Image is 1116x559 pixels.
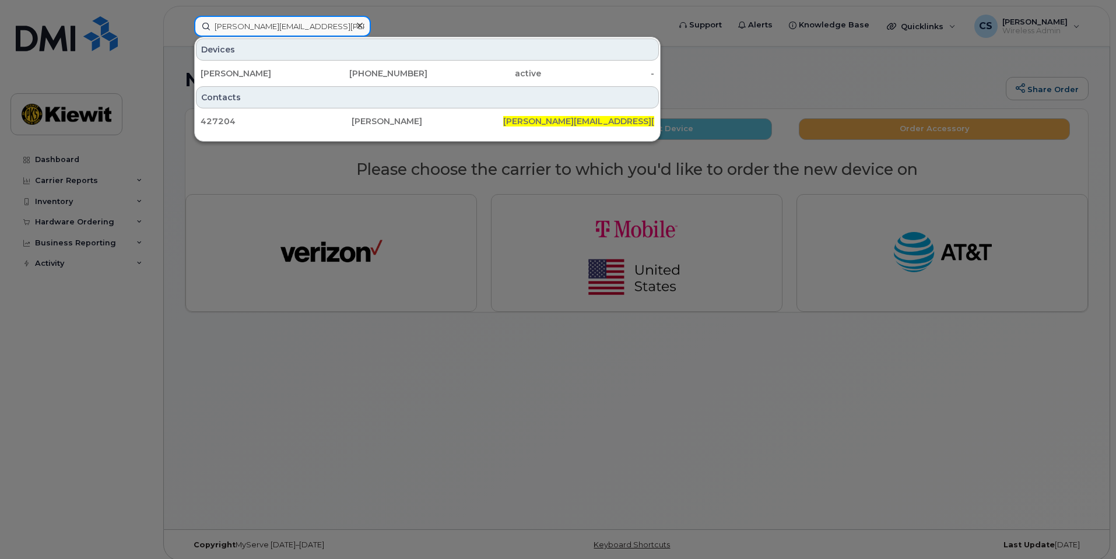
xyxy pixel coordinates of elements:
div: 427204 [201,115,352,127]
div: Contacts [196,86,659,108]
iframe: Messenger [859,111,1107,502]
div: [PERSON_NAME] [201,68,314,79]
iframe: Messenger Launcher [1065,508,1107,550]
span: [PERSON_NAME][EMAIL_ADDRESS][PERSON_NAME][PERSON_NAME][DOMAIN_NAME] [503,116,863,126]
a: 427204[PERSON_NAME][PERSON_NAME][EMAIL_ADDRESS][PERSON_NAME][PERSON_NAME][DOMAIN_NAME] [196,111,659,132]
a: [PERSON_NAME][PHONE_NUMBER]active- [196,63,659,84]
input: Find something... [194,16,371,37]
div: Devices [196,38,659,61]
div: - [541,68,655,79]
div: [PHONE_NUMBER] [314,68,428,79]
div: active [427,68,541,79]
div: [PERSON_NAME] [352,115,503,127]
